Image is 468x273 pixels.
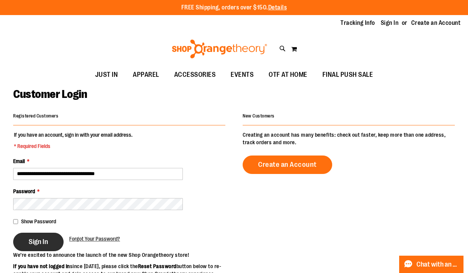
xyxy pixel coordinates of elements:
[69,235,120,242] a: Forgot Your Password?
[269,66,307,83] span: OTF AT HOME
[29,238,48,246] span: Sign In
[13,158,25,164] span: Email
[174,66,216,83] span: ACCESSORIES
[315,66,381,84] a: FINAL PUSH SALE
[243,156,332,174] a: Create an Account
[322,66,373,83] span: FINAL PUSH SALE
[13,88,87,101] span: Customer Login
[13,263,70,269] strong: If you have not logged in
[231,66,254,83] span: EVENTS
[13,113,58,119] strong: Registered Customers
[13,251,234,259] p: We’re excited to announce the launch of the new Shop Orangetheory store!
[138,263,176,269] strong: Reset Password
[13,188,35,194] span: Password
[69,236,120,242] span: Forgot Your Password?
[181,3,287,12] p: FREE Shipping, orders over $150.
[133,66,159,83] span: APPAREL
[261,66,315,84] a: OTF AT HOME
[243,113,275,119] strong: New Customers
[399,256,464,273] button: Chat with an Expert
[243,131,455,146] p: Creating an account has many benefits: check out faster, keep more than one address, track orders...
[13,131,133,150] legend: If you have an account, sign in with your email address.
[21,218,56,224] span: Show Password
[268,4,287,11] a: Details
[13,233,64,251] button: Sign In
[223,66,261,84] a: EVENTS
[340,19,375,27] a: Tracking Info
[167,66,223,84] a: ACCESSORIES
[381,19,399,27] a: Sign In
[416,261,459,268] span: Chat with an Expert
[125,66,167,84] a: APPAREL
[14,142,132,150] span: * Required Fields
[88,66,126,84] a: JUST IN
[258,160,317,169] span: Create an Account
[171,40,268,58] img: Shop Orangetheory
[411,19,461,27] a: Create an Account
[95,66,118,83] span: JUST IN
